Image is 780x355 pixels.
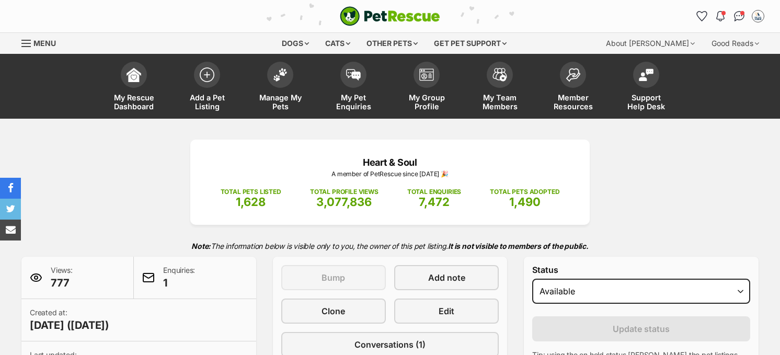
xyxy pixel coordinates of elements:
[532,316,750,341] button: Update status
[613,323,670,335] span: Update status
[354,338,426,351] span: Conversations (1)
[704,33,766,54] div: Good Reads
[257,93,304,111] span: Manage My Pets
[273,68,288,82] img: manage-my-pets-icon-02211641906a0b7f246fdf0571729dbe1e7629f14944591b6c1af311fb30b64b.svg
[716,11,725,21] img: notifications-46538b983faf8c2785f20acdc204bb7945ddae34d4c08c2a6579f10ce5e182be.svg
[281,299,386,324] a: Clone
[33,39,56,48] span: Menu
[623,93,670,111] span: Support Help Desk
[346,69,361,81] img: pet-enquiries-icon-7e3ad2cf08bfb03b45e93fb7055b45f3efa6380592205ae92323e6603595dc1f.svg
[200,67,214,82] img: add-pet-listing-icon-0afa8454b4691262ce3f59096e99ab1cd57d4a30225e0717b998d2c9b9846f56.svg
[731,8,748,25] a: Conversations
[110,93,157,111] span: My Rescue Dashboard
[532,265,750,274] label: Status
[693,8,710,25] a: Favourites
[206,169,574,179] p: A member of PetRescue since [DATE] 🎉
[330,93,377,111] span: My Pet Enquiries
[30,307,109,333] p: Created at:
[274,33,316,54] div: Dogs
[610,56,683,119] a: Support Help Desk
[439,305,454,317] span: Edit
[750,8,766,25] button: My account
[322,305,345,317] span: Clone
[317,56,390,119] a: My Pet Enquiries
[97,56,170,119] a: My Rescue Dashboard
[403,93,450,111] span: My Group Profile
[127,67,141,82] img: dashboard-icon-eb2f2d2d3e046f16d808141f083e7271f6b2e854fb5c12c21221c1fb7104beca.svg
[509,195,541,209] span: 1,490
[419,195,450,209] span: 7,472
[536,56,610,119] a: Member Resources
[316,195,372,209] span: 3,077,836
[390,56,463,119] a: My Group Profile
[428,271,465,284] span: Add note
[492,68,507,82] img: team-members-icon-5396bd8760b3fe7c0b43da4ab00e1e3bb1a5d9ba89233759b79545d2d3fc5d0d.svg
[51,265,73,290] p: Views:
[734,11,745,21] img: chat-41dd97257d64d25036548639549fe6c8038ab92f7586957e7f3b1b290dea8141.svg
[394,265,499,290] a: Add note
[712,8,729,25] button: Notifications
[244,56,317,119] a: Manage My Pets
[163,276,195,290] span: 1
[394,299,499,324] a: Edit
[476,93,523,111] span: My Team Members
[693,8,766,25] ul: Account quick links
[236,195,266,209] span: 1,628
[310,187,378,197] p: TOTAL PROFILE VIEWS
[639,68,653,81] img: help-desk-icon-fdf02630f3aa405de69fd3d07c3f3aa587a6932b1a1747fa1d2bba05be0121f9.svg
[549,93,597,111] span: Member Resources
[322,271,345,284] span: Bump
[463,56,536,119] a: My Team Members
[206,155,574,169] p: Heart & Soul
[340,6,440,26] a: PetRescue
[427,33,514,54] div: Get pet support
[318,33,358,54] div: Cats
[163,265,195,290] p: Enquiries:
[191,242,211,250] strong: Note:
[221,187,281,197] p: TOTAL PETS LISTED
[21,33,63,52] a: Menu
[490,187,559,197] p: TOTAL PETS ADOPTED
[407,187,461,197] p: TOTAL ENQUIRIES
[599,33,702,54] div: About [PERSON_NAME]
[359,33,425,54] div: Other pets
[51,276,73,290] span: 777
[21,235,759,257] p: The information below is visible only to you, the owner of this pet listing.
[419,68,434,81] img: group-profile-icon-3fa3cf56718a62981997c0bc7e787c4b2cf8bcc04b72c1350f741eb67cf2f40e.svg
[448,242,589,250] strong: It is not visible to members of the public.
[281,265,386,290] button: Bump
[183,93,231,111] span: Add a Pet Listing
[566,68,580,82] img: member-resources-icon-8e73f808a243e03378d46382f2149f9095a855e16c252ad45f914b54edf8863c.svg
[340,6,440,26] img: logo-cat-932fe2b9b8326f06289b0f2fb663e598f794de774fb13d1741a6617ecf9a85b4.svg
[753,11,763,21] img: Megan Ostwald profile pic
[170,56,244,119] a: Add a Pet Listing
[30,318,109,333] span: [DATE] ([DATE])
